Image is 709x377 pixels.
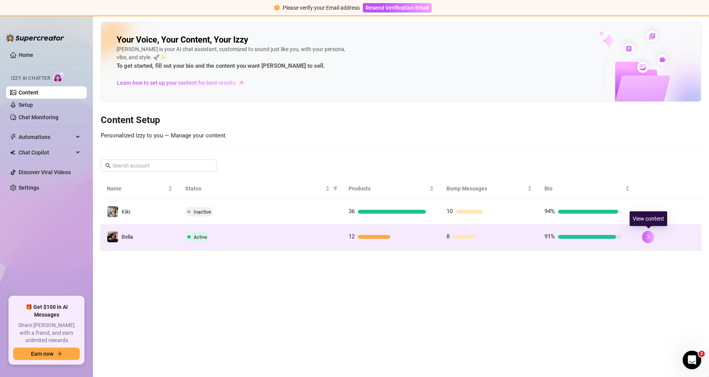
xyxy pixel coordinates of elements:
[544,233,555,240] span: 91%
[117,79,235,87] span: Learn how to set up your content for best results
[112,161,206,170] input: Search account
[194,209,211,215] span: Inactive
[333,186,338,191] span: filter
[538,178,636,199] th: Bio
[13,322,80,344] span: Share [PERSON_NAME] with a friend, and earn unlimited rewards
[19,185,39,191] a: Settings
[331,183,339,194] span: filter
[544,184,624,193] span: Bio
[581,22,701,101] img: ai-chatter-content-library-cLFOSyPT.png
[117,62,325,69] strong: To get started, fill out your bio and the content you want [PERSON_NAME] to sell.
[363,3,432,12] button: Resend Verification Email
[101,114,701,127] h3: Content Setup
[348,184,428,193] span: Products
[19,114,58,120] a: Chat Monitoring
[107,206,118,217] img: Kiki
[237,79,245,87] span: arrow-right
[348,233,355,240] span: 12
[101,132,227,139] span: Personalized Izzy to you — Manage your content.
[117,34,248,45] h2: Your Voice, Your Content, Your Izzy
[19,52,33,58] a: Home
[53,72,65,83] img: AI Chatter
[645,234,651,240] span: right
[642,231,654,243] button: right
[19,89,38,96] a: Content
[19,131,74,143] span: Automations
[117,45,349,71] div: [PERSON_NAME] is your AI chat assistant, customized to sound just like you, with your persona, vi...
[19,169,71,175] a: Discover Viral Videos
[342,178,440,199] th: Products
[11,75,50,82] span: Izzy AI Chatter
[274,5,280,10] span: exclamation-circle
[6,34,64,42] img: logo-BBDzfeDw.svg
[19,102,33,108] a: Setup
[31,351,53,357] span: Earn now
[13,348,80,360] button: Earn nowarrow-right
[101,178,179,199] th: Name
[13,303,80,319] span: 🎁 Get $100 in AI Messages
[122,209,130,215] span: Kiki
[105,163,111,168] span: search
[122,234,133,240] span: Bella
[366,5,429,11] span: Resend Verification Email
[544,208,555,215] span: 94%
[179,178,342,199] th: Status
[194,234,207,240] span: Active
[630,211,667,226] div: View content
[446,184,526,193] span: Bump Messages
[185,184,323,193] span: Status
[699,351,705,357] span: 2
[348,208,355,215] span: 36
[440,178,538,199] th: Bump Messages
[446,233,450,240] span: 8
[107,184,167,193] span: Name
[283,3,360,12] div: Please verify your Email address
[10,134,16,140] span: thunderbolt
[117,77,250,89] a: Learn how to set up your content for best results
[57,351,62,356] span: arrow-right
[683,351,701,369] iframe: Intercom live chat
[10,150,15,155] img: Chat Copilot
[19,146,74,159] span: Chat Copilot
[446,208,453,215] span: 10
[107,231,118,242] img: Bella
